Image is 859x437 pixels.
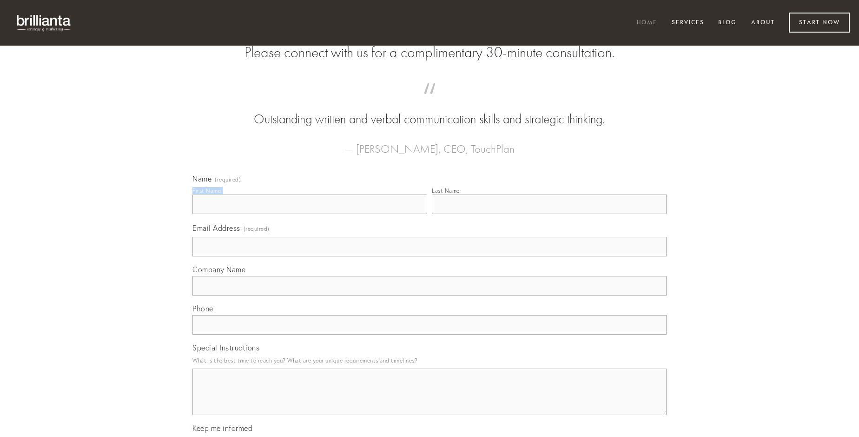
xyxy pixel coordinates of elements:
[712,15,743,31] a: Blog
[192,187,221,194] div: First Name
[244,222,270,235] span: (required)
[9,9,79,36] img: brillianta - research, strategy, marketing
[207,92,652,128] blockquote: Outstanding written and verbal communication skills and strategic thinking.
[192,343,259,352] span: Special Instructions
[192,174,211,183] span: Name
[789,13,850,33] a: Start Now
[215,177,241,182] span: (required)
[192,304,213,313] span: Phone
[745,15,781,31] a: About
[631,15,663,31] a: Home
[192,44,667,61] h2: Please connect with us for a complimentary 30-minute consultation.
[666,15,710,31] a: Services
[207,92,652,110] span: “
[207,128,652,158] figcaption: — [PERSON_NAME], CEO, TouchPlan
[192,354,667,367] p: What is the best time to reach you? What are your unique requirements and timelines?
[192,223,240,233] span: Email Address
[192,424,252,433] span: Keep me informed
[432,187,460,194] div: Last Name
[192,265,245,274] span: Company Name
